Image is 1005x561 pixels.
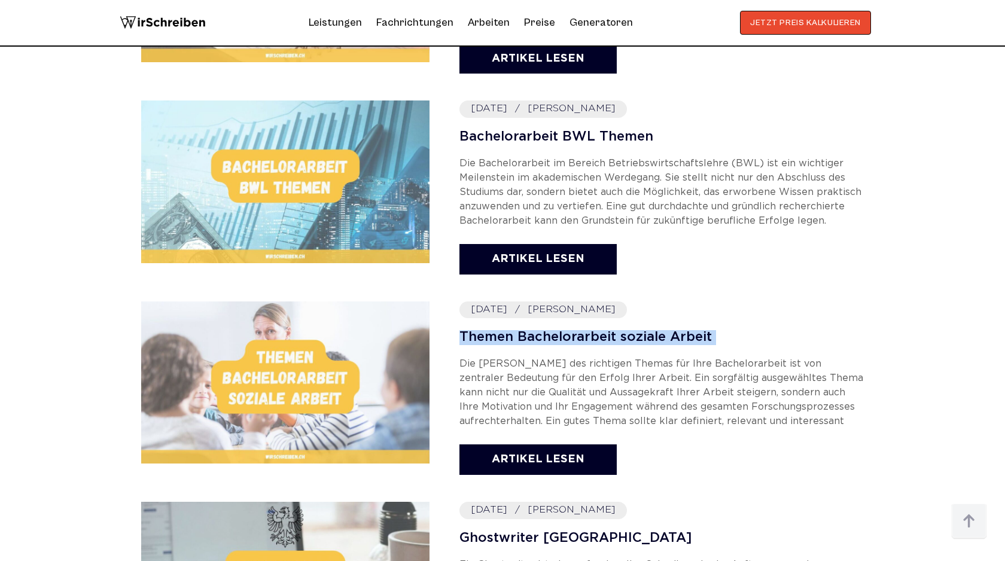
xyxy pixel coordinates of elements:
[141,301,430,464] img: Themen Bachelorarbeit Soziale Arbeit | WirSchreiben.ch
[141,100,430,263] img: Bachelorarbeit BWL Themen | WirSchreiben.ch
[740,11,871,35] button: JETZT PREIS KALKULIEREN
[471,505,528,514] time: [DATE]
[468,13,510,32] a: Arbeiten
[459,502,627,519] address: [PERSON_NAME]
[459,531,864,546] a: Ghostwriter [GEOGRAPHIC_DATA]
[459,301,627,318] address: [PERSON_NAME]
[471,104,528,113] time: [DATE]
[459,330,864,345] a: Themen Bachelorarbeit soziale Arbeit
[459,157,864,243] p: Die Bachelorarbeit im Bereich Betriebswirtschaftslehre (BWL) ist ein wichtiger Meilenstein im aka...
[459,100,627,117] address: [PERSON_NAME]
[459,130,864,145] a: Bachelorarbeit BWL Themen
[951,504,987,539] img: button top
[120,11,206,35] img: logo wirschreiben
[459,244,617,275] a: Artikel lesen
[524,16,555,29] a: Preise
[569,13,633,32] a: Generatoren
[309,13,362,32] a: Leistungen
[376,13,453,32] a: Fachrichtungen
[459,444,617,475] a: Artikel lesen
[471,305,528,314] time: [DATE]
[459,357,864,443] p: Die [PERSON_NAME] des richtigen Themas für Ihre Bachelorarbeit ist von zentraler Bedeutung für de...
[459,44,617,74] a: Artikel lesen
